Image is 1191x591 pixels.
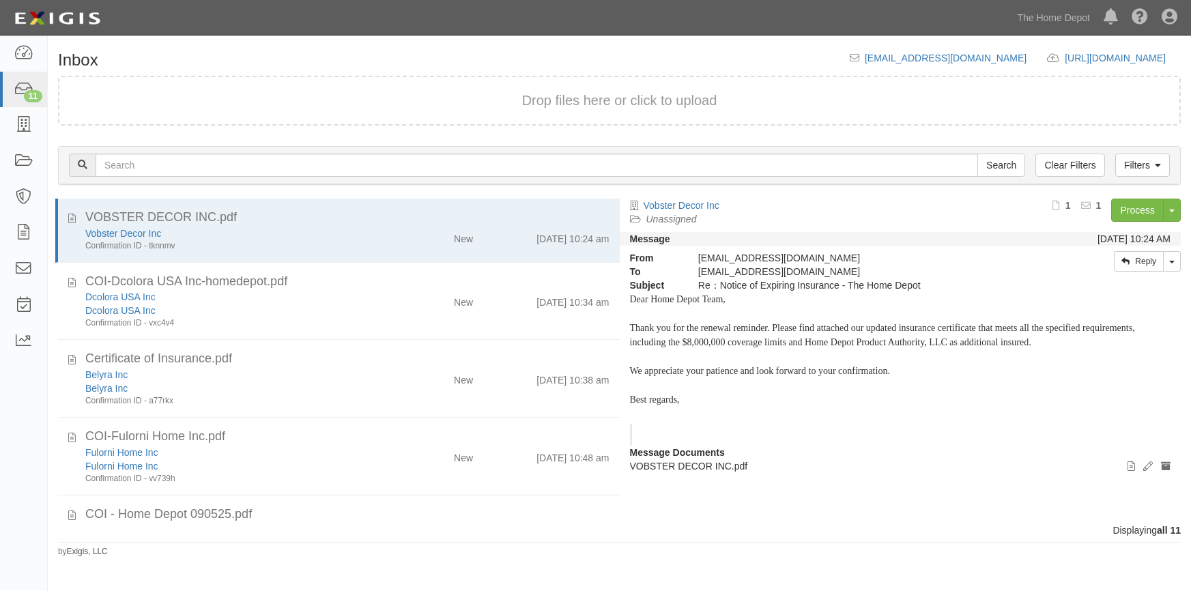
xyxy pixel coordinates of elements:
div: New [454,368,473,387]
a: [URL][DOMAIN_NAME] [1065,53,1181,63]
div: COI-Fulorni Home Inc.pdf [85,428,609,446]
div: [DATE] 10:38 am [536,368,609,387]
a: Fulorni Home Inc [85,461,158,472]
b: 1 [1065,200,1071,211]
strong: To [620,265,688,278]
a: Unassigned [646,214,697,225]
p: We appreciate your patience and look forward to your confirmation. [630,364,1171,378]
div: Confirmation ID - vxc4v4 [85,317,382,329]
div: Belyra Inc [85,368,382,381]
div: New [454,290,473,309]
p: Dear Home Depot Team, [630,292,1171,306]
i: Edit document [1143,462,1153,472]
p: VOBSTER DECOR INC.pdf [630,459,1171,473]
button: Drop files here or click to upload [522,91,717,111]
strong: Message [630,233,670,244]
a: Vobster Decor Inc [85,228,161,239]
a: [EMAIL_ADDRESS][DOMAIN_NAME] [865,53,1027,63]
div: Fulorni Home Inc [85,459,382,473]
a: Vobster Decor Inc [644,200,719,211]
p: Thank you for the renewal reminder. Please find attached our updated insurance certificate that m... [630,321,1171,349]
h1: Inbox [58,51,98,69]
div: Confirmation ID - a77rkx [85,395,382,407]
p: Best regards, [630,392,1171,407]
div: Confirmation ID - vv739h [85,473,382,485]
div: Vobster Decor Inc [85,227,382,240]
strong: Message Documents [630,447,725,458]
b: 1 [1096,200,1102,211]
small: by [58,546,108,558]
a: Filters [1115,154,1170,177]
div: New [454,227,473,246]
a: Dcolora USA Inc [85,291,156,302]
div: COI-Dcolora USA Inc-homedepot.pdf [85,273,609,291]
strong: Subject [620,278,688,292]
div: Re：Notice of Expiring Insurance - The Home Depot [688,278,1031,292]
div: [DATE] 10:48 am [536,446,609,465]
div: Confirmation ID - tknnmv [85,240,382,252]
input: Search [977,154,1025,177]
div: New [454,446,473,465]
a: The Home Depot [1010,4,1097,31]
i: View [1128,462,1135,472]
div: party-9k97rf@sbainsurance.homedepot.com [688,265,1031,278]
a: Dcolora USA Inc [85,305,156,316]
div: 11 [24,90,42,102]
div: Fulorni Home Inc [85,446,382,459]
div: Belyra Inc [85,381,382,395]
img: logo-5460c22ac91f19d4615b14bd174203de0afe785f0fc80cf4dbbc73dc1793850b.png [10,6,104,31]
div: [DATE] 10:34 am [536,290,609,309]
strong: From [620,251,688,265]
div: VOBSTER DECOR INC.pdf [85,209,609,227]
a: Process [1111,199,1164,222]
a: Reply [1114,251,1164,272]
div: [EMAIL_ADDRESS][DOMAIN_NAME] [688,251,1031,265]
div: Dcolora USA Inc [85,304,382,317]
input: Search [96,154,978,177]
div: Certificate of Insurance.pdf [85,350,609,368]
a: Belyra Inc [85,369,128,380]
a: Exigis, LLC [67,547,108,556]
i: Help Center - Complianz [1132,10,1148,26]
a: Fulorni Home Inc [85,447,158,458]
a: Clear Filters [1035,154,1104,177]
b: all 11 [1157,525,1181,536]
div: Dcolora USA Inc [85,290,382,304]
div: Displaying [48,523,1191,537]
i: Archive document [1161,462,1171,472]
div: COI - Home Depot 090525.pdf [85,506,609,523]
a: Belyra Inc [85,383,128,394]
div: [DATE] 10:24 AM [1097,232,1171,246]
div: [DATE] 10:24 am [536,227,609,246]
